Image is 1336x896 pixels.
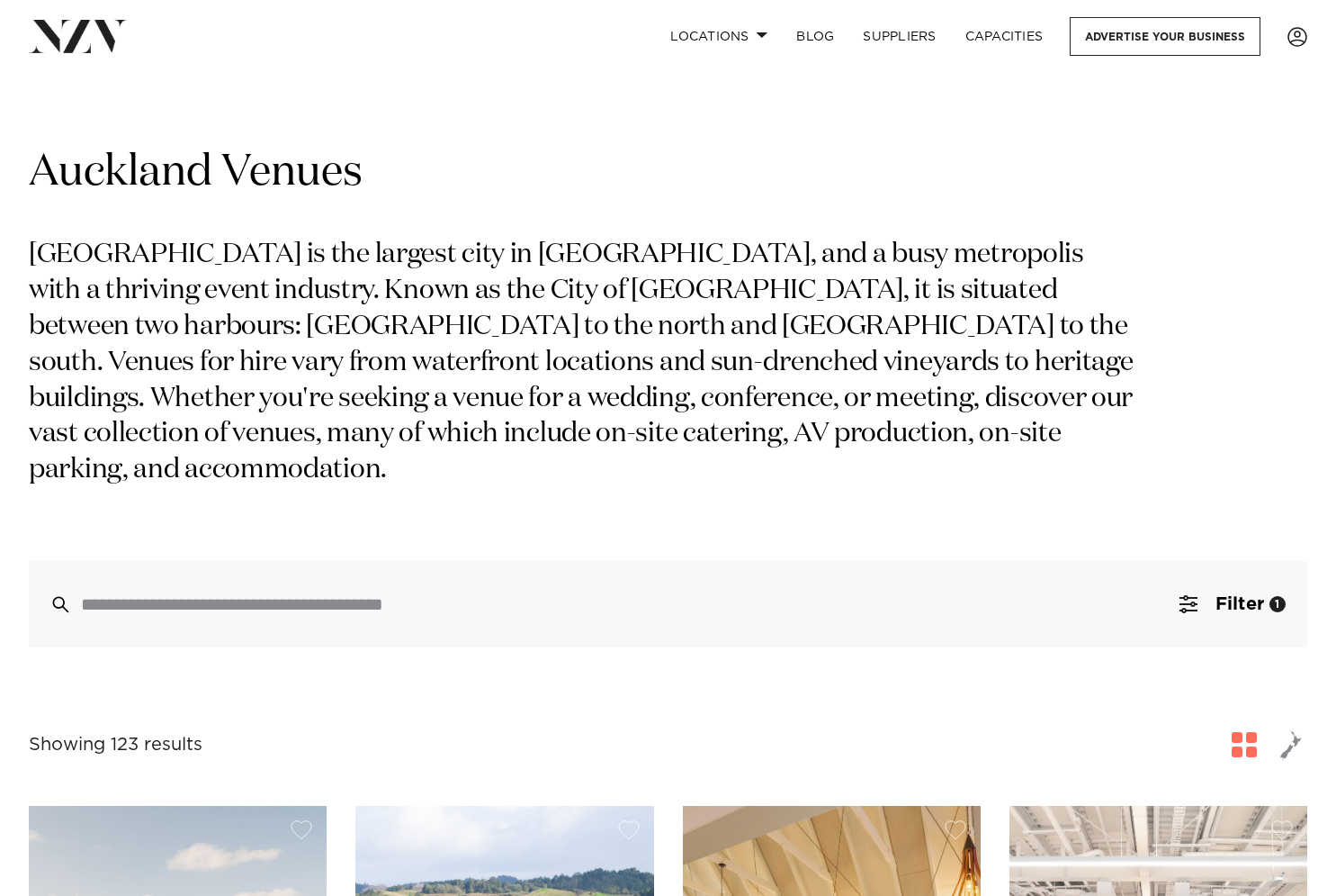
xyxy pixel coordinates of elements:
[29,731,202,759] div: Showing 123 results
[29,20,127,52] img: nzv-logo.png
[1269,596,1286,612] div: 1
[951,17,1058,56] a: Capacities
[1215,595,1264,613] span: Filter
[782,17,848,56] a: BLOG
[29,145,1307,202] h1: Auckland Venues
[1070,17,1260,56] a: Advertise your business
[656,17,782,56] a: Locations
[848,17,950,56] a: SUPPLIERS
[1158,561,1307,647] button: Filter1
[29,238,1141,489] p: [GEOGRAPHIC_DATA] is the largest city in [GEOGRAPHIC_DATA], and a busy metropolis with a thriving...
